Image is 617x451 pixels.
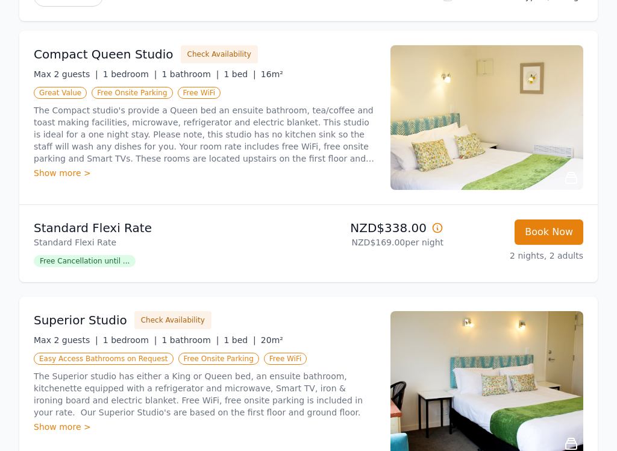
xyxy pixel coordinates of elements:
h3: Compact Queen Studio [34,46,174,63]
p: NZD$338.00 [313,219,443,236]
h3: Superior Studio [34,312,127,329]
p: NZD$169.00 per night [313,236,443,248]
span: Max 2 guests | [34,69,98,79]
span: 1 bathroom | [161,335,219,345]
span: Easy Access Bathrooms on Request [34,353,174,365]
button: Check Availability [134,311,211,329]
div: Show more > [34,421,376,433]
span: 1 bathroom | [161,69,219,79]
span: 1 bed | [224,335,255,345]
span: Free Cancellation until ... [34,255,136,267]
span: Free Onsite Parking [178,353,259,365]
span: Great Value [34,87,87,99]
span: Free WiFi [178,87,221,99]
span: 1 bedroom | [103,335,157,345]
p: Standard Flexi Rate [34,236,304,248]
span: Free Onsite Parking [92,87,172,99]
div: Show more > [34,167,376,179]
p: 2 nights, 2 adults [453,250,583,262]
span: Max 2 guests | [34,335,98,345]
span: 20m² [261,335,283,345]
p: Standard Flexi Rate [34,219,304,236]
button: Check Availability [181,45,258,63]
p: The Superior studio has either a King or Queen bed, an ensuite bathroom, kitchenette equipped wit... [34,370,376,418]
span: 1 bed | [224,69,255,79]
p: The Compact studio's provide a Queen bed an ensuite bathroom, tea/coffee and toast making facilit... [34,104,376,165]
span: Free WiFi [264,353,307,365]
span: 1 bedroom | [103,69,157,79]
button: Book Now [515,219,583,245]
span: 16m² [261,69,283,79]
